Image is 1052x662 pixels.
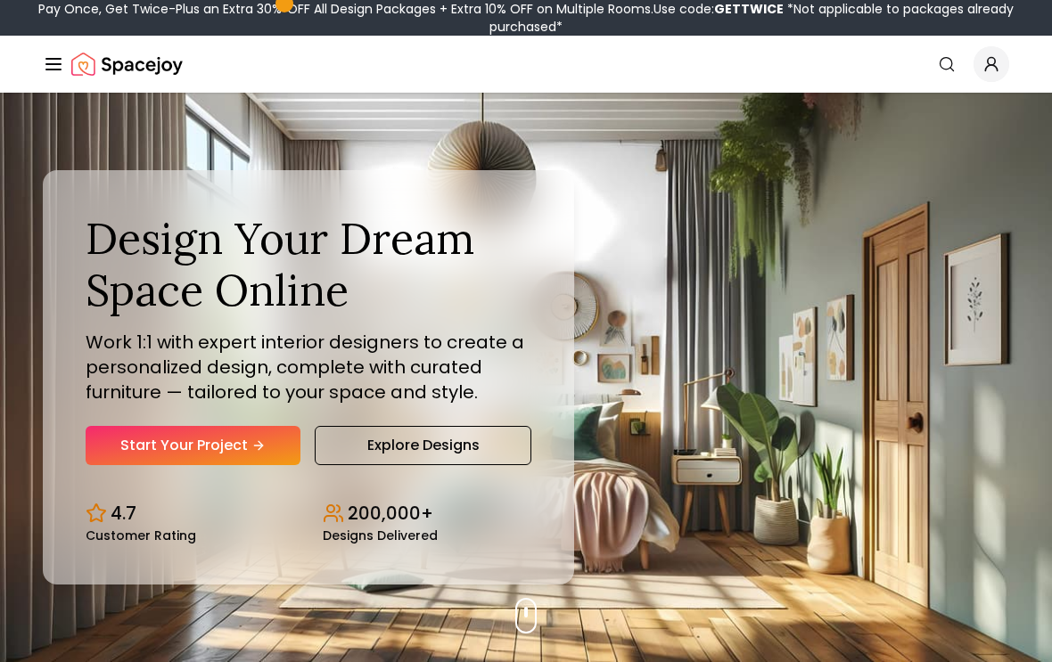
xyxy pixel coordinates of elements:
p: Work 1:1 with expert interior designers to create a personalized design, complete with curated fu... [86,330,531,405]
p: 4.7 [111,501,136,526]
a: Explore Designs [315,426,531,465]
p: 200,000+ [348,501,433,526]
div: Design stats [86,486,531,542]
a: Spacejoy [71,46,183,82]
a: Start Your Project [86,426,300,465]
nav: Global [43,36,1009,93]
h1: Design Your Dream Space Online [86,213,531,315]
img: Spacejoy Logo [71,46,183,82]
small: Customer Rating [86,529,196,542]
small: Designs Delivered [323,529,438,542]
